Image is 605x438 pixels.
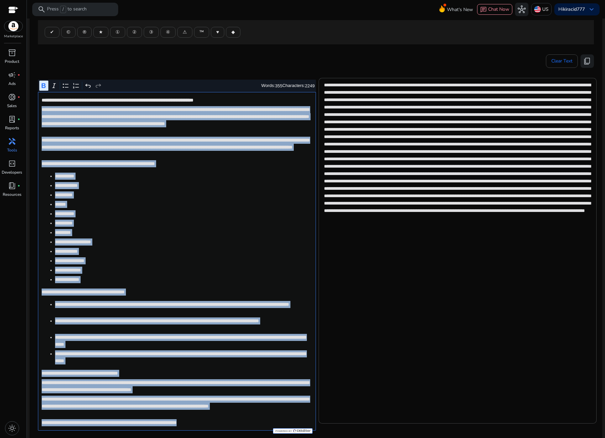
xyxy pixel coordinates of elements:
button: content_copy [580,54,594,68]
button: ★ [93,27,108,38]
span: ◆ [231,29,235,36]
span: campaign [8,71,16,79]
span: fiber_manual_record [17,96,20,98]
span: ② [132,29,137,36]
p: Reports [5,125,19,131]
button: ④ [160,27,176,38]
p: Developers [2,169,22,175]
button: ♥ [211,27,224,38]
span: ♥ [216,29,219,36]
p: Marketplace [4,34,23,39]
span: © [66,29,70,36]
button: ™ [194,27,209,38]
span: / [60,6,66,13]
span: ⚠ [183,29,187,36]
button: ① [110,27,125,38]
div: Rich Text Editor. Editing area: main. Press Alt+0 for help. [38,92,316,431]
span: donut_small [8,93,16,101]
label: 355 [275,83,282,88]
span: inventory_2 [8,49,16,57]
p: Press to search [47,6,87,13]
span: lab_profile [8,115,16,123]
span: ★ [99,29,103,36]
button: ② [127,27,142,38]
span: fiber_manual_record [17,118,20,121]
span: content_copy [583,57,591,65]
span: hub [518,5,526,13]
span: ④ [166,29,170,36]
span: ✔ [50,29,54,36]
span: Chat Now [488,6,509,12]
p: Resources [3,191,21,198]
p: Sales [7,103,17,109]
div: Editor toolbar [38,80,316,92]
span: ® [83,29,86,36]
span: ③ [149,29,153,36]
p: Hi [558,7,585,12]
div: Words: Characters: [261,82,315,90]
span: keyboard_arrow_down [588,5,596,13]
span: code_blocks [8,160,16,168]
span: handyman [8,137,16,145]
span: light_mode [8,424,16,432]
img: amazon.svg [4,21,22,31]
span: ™ [199,29,204,36]
button: ✔ [45,27,59,38]
span: What's New [447,4,473,15]
label: 2249 [305,83,315,88]
img: us.svg [534,6,541,13]
span: ① [115,29,120,36]
span: Powered by [275,430,292,433]
button: © [61,27,76,38]
button: hub [515,3,528,16]
b: kiracid777 [563,6,585,12]
p: Product [5,58,19,64]
span: Clear Text [551,54,572,68]
button: ③ [144,27,159,38]
span: book_4 [8,182,16,190]
button: ◆ [226,27,240,38]
span: fiber_manual_record [17,74,20,76]
span: search [38,5,46,13]
p: Tools [7,147,17,153]
button: ® [77,27,92,38]
button: ⚠ [177,27,192,38]
span: fiber_manual_record [17,184,20,187]
button: chatChat Now [477,4,512,15]
button: Clear Text [546,54,578,68]
p: Ads [8,81,16,87]
p: US [542,3,549,15]
span: chat [480,6,487,13]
